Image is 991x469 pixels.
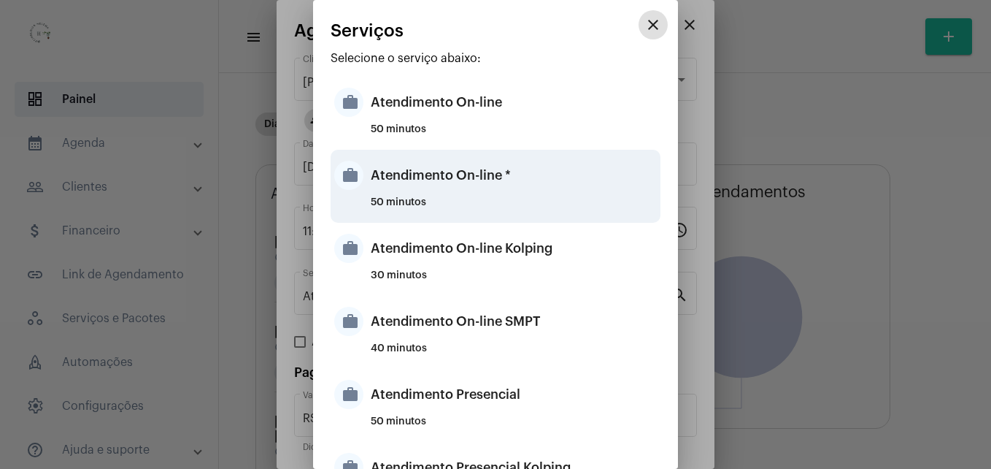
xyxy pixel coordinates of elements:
div: Atendimento On-line SMPT [371,300,657,343]
mat-icon: work [334,161,363,190]
div: 50 minutos [371,124,657,146]
div: 40 minutos [371,343,657,365]
div: Atendimento Presencial [371,373,657,416]
span: Serviços [331,21,404,40]
mat-icon: close [644,16,662,34]
div: 50 minutos [371,416,657,438]
mat-icon: work [334,234,363,263]
div: 30 minutos [371,270,657,292]
div: 50 minutos [371,197,657,219]
p: Selecione o serviço abaixo: [331,52,660,65]
div: Atendimento On-line [371,80,657,124]
mat-icon: work [334,380,363,409]
mat-icon: work [334,88,363,117]
mat-icon: work [334,307,363,336]
div: Atendimento On-line Kolping [371,226,657,270]
div: Atendimento On-line * [371,153,657,197]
